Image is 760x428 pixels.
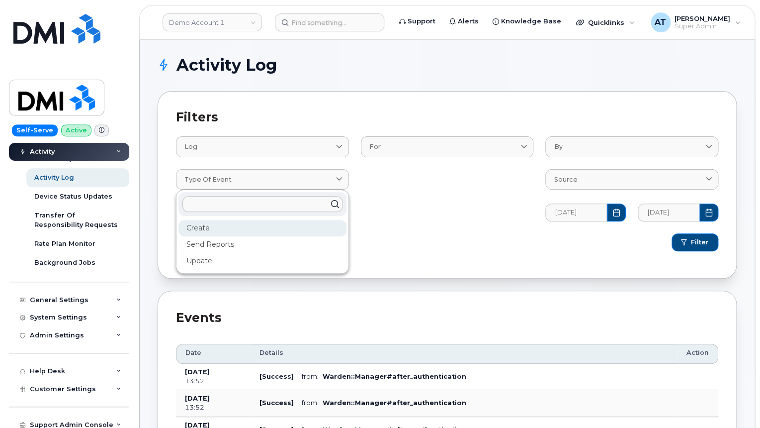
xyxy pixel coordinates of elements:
b: [DATE] [185,395,210,402]
b: [Success] [259,373,294,380]
h2: Filters [176,109,718,124]
span: Date [185,348,201,357]
a: Log [176,136,349,157]
span: For [369,142,381,151]
b: Warden::Manager#after_authentication [323,399,466,407]
button: Choose Date [607,204,626,221]
span: Filter [691,238,709,247]
span: Log [184,142,197,151]
b: [DATE] [185,368,210,376]
span: from: [302,399,319,407]
span: Type of event [184,175,232,184]
div: Update [178,253,346,269]
div: Send Reports [178,236,346,253]
div: 13:52 [185,377,242,386]
input: MM/DD/YYYY [638,204,699,221]
input: MM/DD/YYYY [545,204,607,221]
div: Events [176,309,718,327]
b: [Success] [259,399,294,407]
span: Activity Log [176,58,277,73]
span: Details [259,348,283,357]
span: Source [554,175,577,184]
div: Create [178,220,346,236]
div: 13:52 [185,403,242,412]
b: Warden::Manager#after_authentication [323,373,466,380]
a: Type of event [176,169,349,190]
button: Choose Date [699,204,718,221]
button: Filter [672,233,718,251]
a: By [545,136,718,157]
span: By [554,142,562,151]
th: Action [677,344,718,364]
span: from: [302,373,319,380]
a: For [361,136,534,157]
a: Source [545,169,718,190]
